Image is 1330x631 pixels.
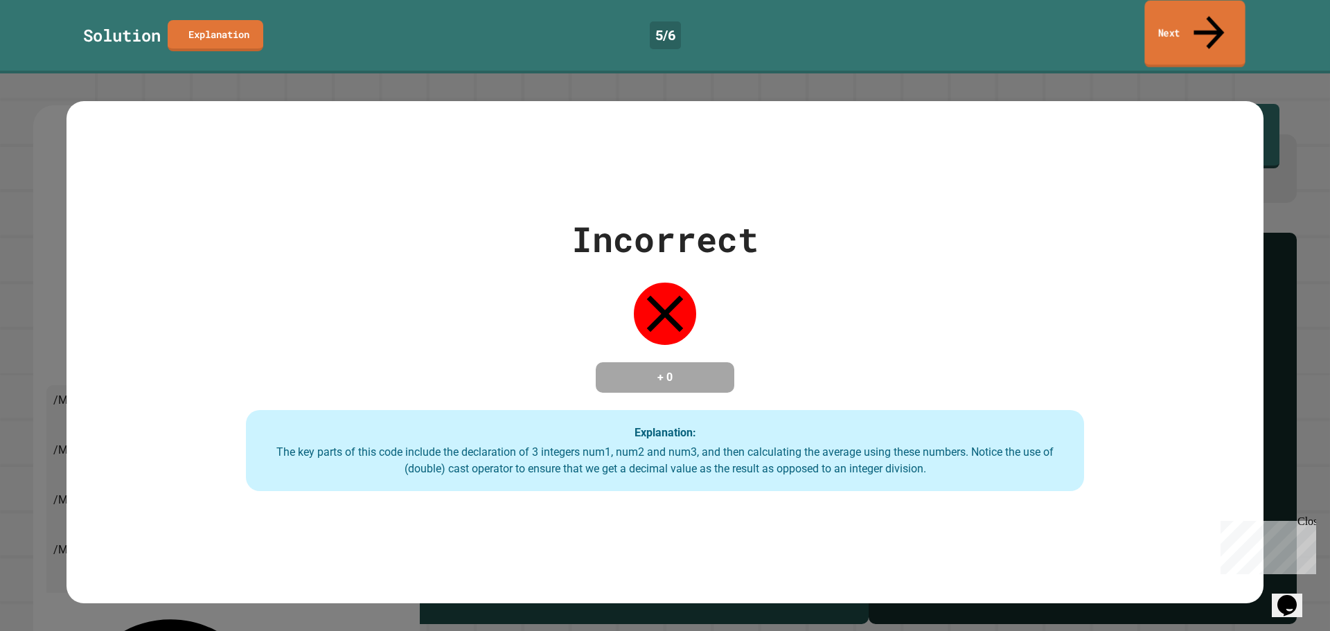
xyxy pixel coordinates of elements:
[260,444,1070,477] div: The key parts of this code include the declaration of 3 integers num1, num2 and num3, and then ca...
[1144,1,1245,68] a: Next
[610,369,720,386] h4: + 0
[635,425,696,438] strong: Explanation:
[1215,515,1316,574] iframe: chat widget
[650,21,681,49] div: 5 / 6
[571,213,759,265] div: Incorrect
[83,23,161,48] div: Solution
[1272,576,1316,617] iframe: chat widget
[6,6,96,88] div: Chat with us now!Close
[168,20,263,51] a: Explanation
